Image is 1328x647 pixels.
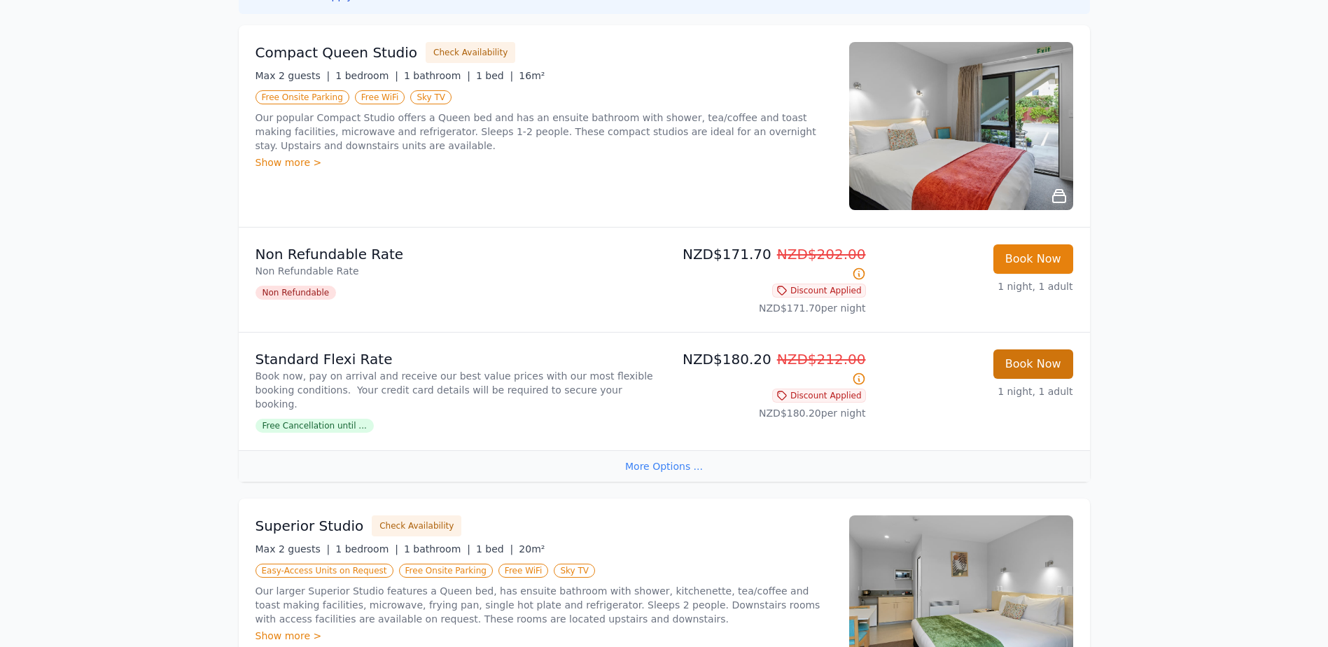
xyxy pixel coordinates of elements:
p: Our popular Compact Studio offers a Queen bed and has an ensuite bathroom with shower, tea/coffee... [256,111,832,153]
button: Book Now [993,244,1073,274]
span: Non Refundable [256,286,337,300]
span: Max 2 guests | [256,70,330,81]
p: NZD$180.20 per night [670,406,866,420]
span: NZD$212.00 [777,351,866,368]
button: Check Availability [372,515,461,536]
span: Sky TV [554,564,595,578]
div: Show more > [256,629,832,643]
span: Discount Applied [772,284,866,298]
p: Non Refundable Rate [256,264,659,278]
span: 1 bathroom | [404,70,470,81]
p: Book now, pay on arrival and receive our best value prices with our most flexible booking conditi... [256,369,659,411]
span: Sky TV [410,90,452,104]
p: NZD$171.70 per night [670,301,866,315]
span: 16m² [519,70,545,81]
div: Show more > [256,155,832,169]
span: Discount Applied [772,389,866,403]
button: Book Now [993,349,1073,379]
span: 1 bedroom | [335,543,398,555]
p: 1 night, 1 adult [877,279,1073,293]
span: Max 2 guests | [256,543,330,555]
span: 1 bedroom | [335,70,398,81]
span: 1 bathroom | [404,543,470,555]
span: Free Onsite Parking [256,90,349,104]
h3: Superior Studio [256,516,364,536]
p: Our larger Superior Studio features a Queen bed, has ensuite bathroom with shower, kitchenette, t... [256,584,832,626]
span: 20m² [519,543,545,555]
h3: Compact Queen Studio [256,43,418,62]
p: NZD$180.20 [670,349,866,389]
span: Free WiFi [355,90,405,104]
span: Easy-Access Units on Request [256,564,393,578]
span: NZD$202.00 [777,246,866,263]
p: Standard Flexi Rate [256,349,659,369]
p: NZD$171.70 [670,244,866,284]
span: Free WiFi [498,564,549,578]
span: Free Onsite Parking [399,564,493,578]
span: 1 bed | [476,70,513,81]
div: More Options ... [239,450,1090,482]
span: 1 bed | [476,543,513,555]
span: Free Cancellation until ... [256,419,374,433]
button: Check Availability [426,42,515,63]
p: Non Refundable Rate [256,244,659,264]
p: 1 night, 1 adult [877,384,1073,398]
